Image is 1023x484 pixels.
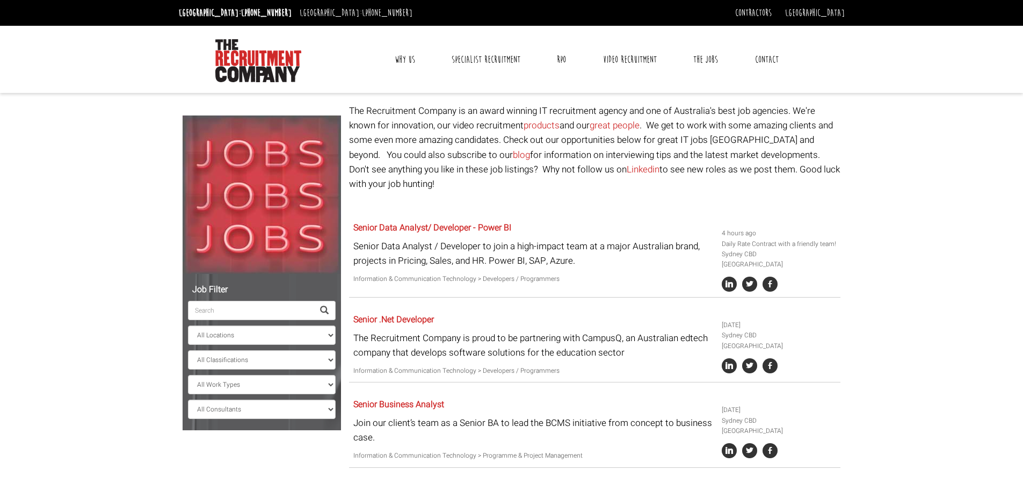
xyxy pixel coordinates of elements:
img: The Recruitment Company [215,39,301,82]
a: blog [513,148,530,162]
li: Sydney CBD [GEOGRAPHIC_DATA] [722,330,837,351]
li: [GEOGRAPHIC_DATA]: [176,4,294,21]
img: Jobs, Jobs, Jobs [183,115,341,274]
a: products [524,119,560,132]
a: Senior Data Analyst/ Developer - Power BI [353,221,511,234]
a: The Jobs [685,46,726,73]
p: Senior Data Analyst / Developer to join a high-impact team at a major Australian brand, projects ... [353,239,714,268]
a: Linkedin [627,163,659,176]
li: Sydney CBD [GEOGRAPHIC_DATA] [722,249,837,270]
li: [GEOGRAPHIC_DATA]: [297,4,415,21]
a: Contractors [735,7,772,19]
a: [GEOGRAPHIC_DATA] [785,7,845,19]
p: Information & Communication Technology > Developers / Programmers [353,274,714,284]
li: [DATE] [722,320,837,330]
p: Join our client’s team as a Senior BA to lead the BCMS initiative from concept to business case. [353,416,714,445]
a: Contact [747,46,787,73]
a: [PHONE_NUMBER] [362,7,412,19]
a: Senior .Net Developer [353,313,434,326]
a: Why Us [387,46,423,73]
h5: Job Filter [188,285,336,295]
a: Video Recruitment [595,46,665,73]
p: Information & Communication Technology > Developers / Programmers [353,366,714,376]
li: Daily Rate Contract with a friendly team! [722,239,837,249]
input: Search [188,301,314,320]
p: The Recruitment Company is an award winning IT recruitment agency and one of Australia's best job... [349,104,840,191]
a: Senior Business Analyst [353,398,444,411]
li: Sydney CBD [GEOGRAPHIC_DATA] [722,416,837,436]
a: great people [590,119,640,132]
p: Information & Communication Technology > Programme & Project Management [353,451,714,461]
a: Specialist Recruitment [444,46,528,73]
a: [PHONE_NUMBER] [241,7,292,19]
li: 4 hours ago [722,228,837,239]
a: RPO [549,46,574,73]
li: [DATE] [722,405,837,415]
p: The Recruitment Company is proud to be partnering with CampusQ, an Australian edtech company that... [353,331,714,360]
